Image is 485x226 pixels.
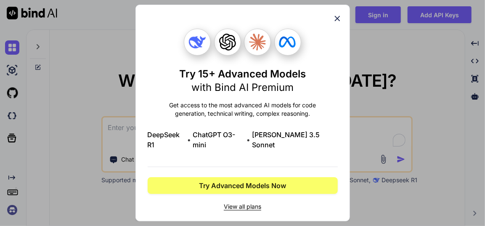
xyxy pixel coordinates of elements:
[252,130,337,150] span: [PERSON_NAME] 3.5 Sonnet
[148,202,338,211] span: View all plans
[179,67,306,94] h1: Try 15+ Advanced Models
[148,177,338,194] button: Try Advanced Models Now
[148,101,338,118] p: Get access to the most advanced AI models for code generation, technical writing, complex reasoning.
[246,135,250,145] span: •
[199,181,286,191] span: Try Advanced Models Now
[193,130,245,150] span: ChatGPT O3-mini
[148,130,186,150] span: DeepSeek R1
[191,81,294,93] span: with Bind AI Premium
[189,34,206,51] img: Deepseek
[188,135,191,145] span: •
